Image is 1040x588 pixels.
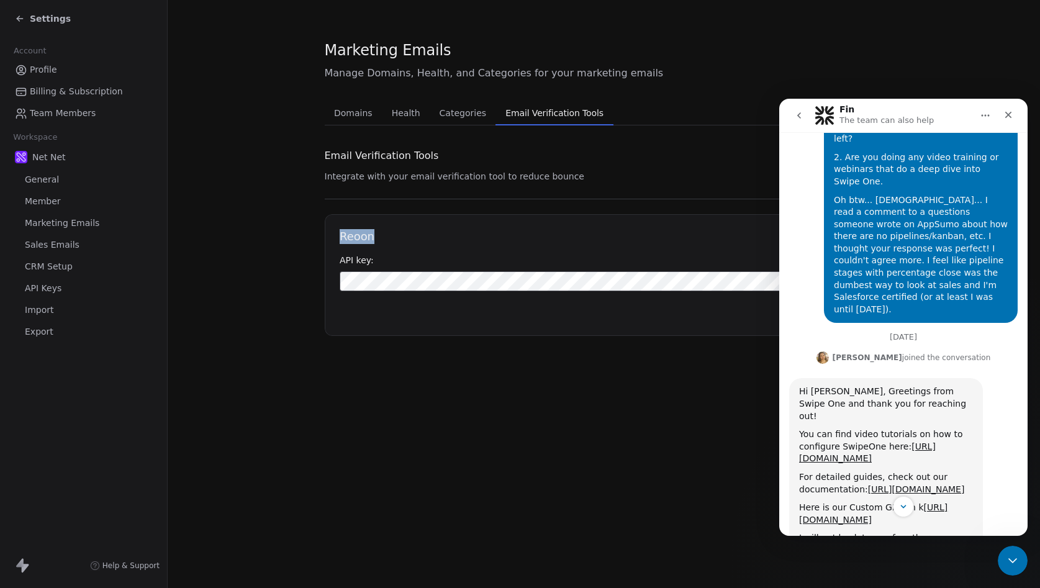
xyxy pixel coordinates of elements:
[340,254,869,266] div: API key:
[10,234,238,251] div: [DATE]
[10,60,157,80] a: Profile
[10,251,238,279] div: Harinder says…
[325,171,584,181] span: Integrate with your email verification tool to reduce bounce
[25,260,73,273] span: CRM Setup
[25,325,53,338] span: Export
[25,173,59,186] span: General
[55,96,228,217] div: Oh btw... [DEMOGRAPHIC_DATA]... I read a comment to a questions someone wrote on AppSumo about ho...
[340,229,869,244] h1: Reoon
[8,128,63,147] span: Workspace
[10,278,157,299] a: API Keys
[10,279,238,487] div: Harinder says…
[20,373,194,397] div: For detailed guides, check out our documentation:
[10,322,157,342] a: Export
[325,41,451,60] span: Marketing Emails
[32,151,66,163] span: Net Net
[89,386,186,396] a: [URL][DOMAIN_NAME]
[325,66,884,81] span: Manage Domains, Health, and Categories for your marketing emails
[53,255,123,263] b: [PERSON_NAME]
[55,22,228,47] div: 1. Any lifetime deals on Swipe Pages left?
[20,330,194,366] div: You can find video tutorials on how to configure SwipeOne here:
[500,104,608,122] span: Email Verification Tools
[325,148,439,163] span: Email Verification Tools
[25,282,61,295] span: API Keys
[10,170,157,190] a: General
[102,561,160,571] span: Help & Support
[30,12,71,25] span: Settings
[25,195,61,208] span: Member
[387,104,425,122] span: Health
[25,217,99,230] span: Marketing Emails
[15,12,71,25] a: Settings
[25,304,53,317] span: Import
[10,81,157,102] a: Billing & Subscription
[779,99,1028,536] iframe: Intercom live chat
[90,561,160,571] a: Help & Support
[8,42,52,60] span: Account
[20,343,156,365] a: [URL][DOMAIN_NAME]
[10,213,157,233] a: Marketing Emails
[15,151,27,163] img: NetNet_Logo-300dpi.png
[20,287,194,323] div: Hi [PERSON_NAME], Greetings from Swipe One and thank you for reaching out!
[30,107,96,120] span: Team Members
[10,300,157,320] a: Import
[25,238,79,251] span: Sales Emails
[30,85,123,98] span: Billing & Subscription
[114,397,135,418] button: Scroll to bottom
[10,256,157,277] a: CRM Setup
[10,191,157,212] a: Member
[55,53,228,89] div: 2. Are you doing any video training or webinars that do a deep dive into Swipe One.
[435,104,491,122] span: Categories
[10,235,157,255] a: Sales Emails
[998,546,1028,576] iframe: Intercom live chat
[10,279,204,465] div: Hi [PERSON_NAME], Greetings from Swipe One and thank you for reaching out!You can find video tuto...
[53,253,212,265] div: joined the conversation
[30,63,57,76] span: Profile
[20,433,194,458] div: I will get back to you for other questions shortly.
[329,104,378,122] span: Domains
[10,103,157,124] a: Team Members
[37,253,50,265] img: Profile image for Harinder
